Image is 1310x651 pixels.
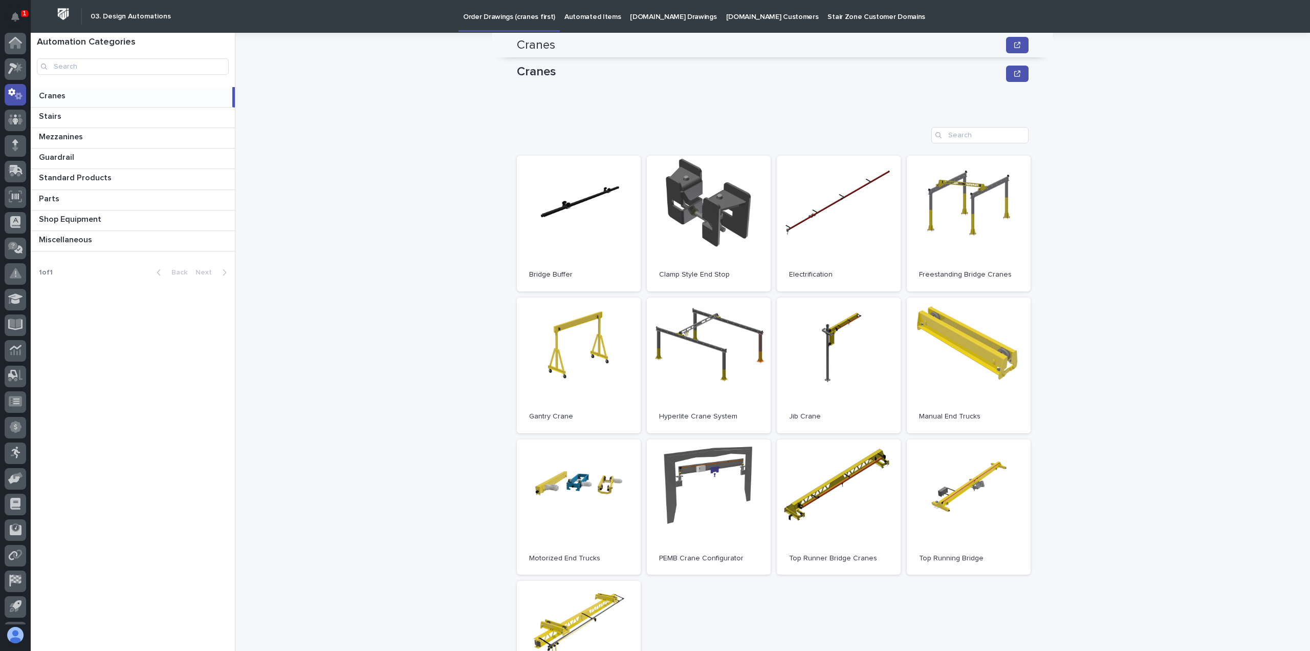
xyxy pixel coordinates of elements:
[517,38,555,53] h2: Cranes
[789,554,888,563] p: Top Runner Bridge Cranes
[931,127,1029,143] input: Search
[31,87,235,108] a: CranesCranes
[529,270,628,279] p: Bridge Buffer
[39,151,76,162] p: Guardrail
[31,108,235,128] a: StairsStairs
[777,439,901,575] a: Top Runner Bridge Cranes
[919,554,1018,563] p: Top Running Bridge
[39,213,103,224] p: Shop Equipment
[31,190,235,211] a: PartsParts
[517,156,641,291] a: Bridge Buffer
[659,412,758,421] p: Hyperlite Crane System
[39,89,68,101] p: Cranes
[31,128,235,149] a: MezzaninesMezzanines
[23,10,26,17] p: 1
[659,270,758,279] p: Clamp Style End Stop
[517,298,641,433] a: Gantry Crane
[647,298,771,433] a: Hyperlite Crane System
[789,412,888,421] p: Jib Crane
[191,268,235,277] button: Next
[54,5,73,24] img: Workspace Logo
[907,298,1031,433] a: Manual End Trucks
[647,439,771,575] a: PEMB Crane Configurator
[148,268,191,277] button: Back
[39,130,85,142] p: Mezzanines
[39,233,94,245] p: Miscellaneous
[39,192,61,204] p: Parts
[39,110,63,121] p: Stairs
[659,554,758,563] p: PEMB Crane Configurator
[647,156,771,291] a: Clamp Style End Stop
[789,270,888,279] p: Electrification
[31,211,235,231] a: Shop EquipmentShop Equipment
[91,12,171,21] h2: 03. Design Automations
[919,270,1018,279] p: Freestanding Bridge Cranes
[529,554,628,563] p: Motorized End Trucks
[517,439,641,575] a: Motorized End Trucks
[31,260,61,285] p: 1 of 1
[907,439,1031,575] a: Top Running Bridge
[529,412,628,421] p: Gantry Crane
[517,65,1002,79] p: Cranes
[907,156,1031,291] a: Freestanding Bridge Cranes
[37,58,229,75] input: Search
[195,269,218,276] span: Next
[165,269,187,276] span: Back
[39,171,114,183] p: Standard Products
[5,6,26,28] button: Notifications
[777,298,901,433] a: Jib Crane
[31,149,235,169] a: GuardrailGuardrail
[5,624,26,646] button: users-avatar
[13,12,26,29] div: Notifications1
[37,37,229,48] h1: Automation Categories
[777,156,901,291] a: Electrification
[31,231,235,251] a: MiscellaneousMiscellaneous
[31,169,235,190] a: Standard ProductsStandard Products
[919,412,1018,421] p: Manual End Trucks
